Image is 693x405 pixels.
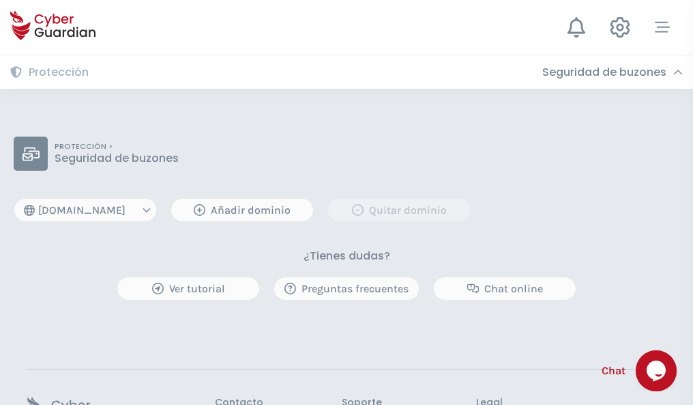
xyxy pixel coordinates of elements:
div: Chat online [444,281,565,297]
iframe: chat widget [636,350,679,391]
button: Preguntas frecuentes [274,277,419,301]
div: Añadir dominio [181,202,303,219]
p: Seguridad de buzones [55,152,179,165]
button: Quitar dominio [327,198,471,222]
button: Añadir dominio [171,198,314,222]
span: Chat [602,363,625,379]
h3: Seguridad de buzones [542,66,666,79]
h3: ¿Tienes dudas? [304,249,390,263]
p: PROTECCIÓN > [55,142,179,152]
h3: Protección [29,66,89,79]
button: Ver tutorial [117,277,260,301]
button: Chat online [433,277,576,301]
div: Ver tutorial [128,281,249,297]
div: Quitar dominio [338,202,460,219]
div: Seguridad de buzones [542,66,683,79]
div: Preguntas frecuentes [284,281,409,297]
